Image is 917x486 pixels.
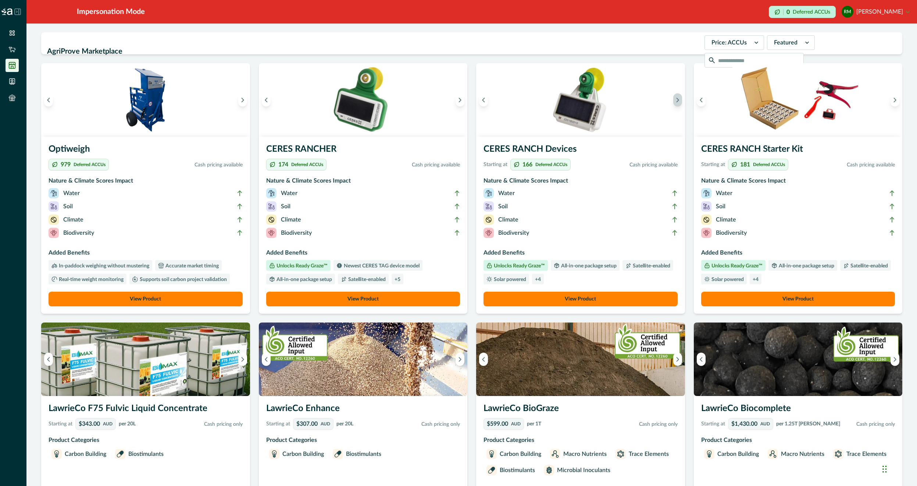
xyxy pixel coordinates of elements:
[266,420,290,428] p: Starting at
[484,176,678,188] h3: Nature & Climate Scores Impact
[842,3,910,21] button: Rodney McIntyre[PERSON_NAME]
[266,436,460,444] p: Product Categories
[281,189,297,198] p: Water
[238,353,247,366] button: Next image
[563,450,607,458] p: Macro Nutrients
[336,420,353,428] p: per 20L
[456,93,464,107] button: Next image
[701,161,725,169] p: Starting at
[500,466,535,475] p: Biostimulants
[484,161,507,169] p: Starting at
[271,450,278,458] img: Carbon Building
[880,451,917,486] iframe: Chat Widget
[61,162,71,168] p: 979
[282,450,324,458] p: Carbon Building
[266,248,460,260] h3: Added Benefits
[77,6,145,17] div: Impersonation Mode
[117,450,124,458] img: Biostimulants
[629,450,669,458] p: Trace Elements
[753,162,785,167] p: Deferred ACCUs
[63,215,83,224] p: Climate
[53,450,60,458] img: Carbon Building
[479,93,488,107] button: Previous image
[753,277,759,282] p: + 4
[63,189,80,198] p: Water
[487,421,508,427] p: $599.00
[776,420,840,428] p: per 1.25T [PERSON_NAME]
[673,353,682,366] button: Next image
[701,143,895,159] h3: CERES RANCH Starter Kit
[498,228,529,237] p: Biodiversity
[545,467,553,474] img: Microbial Inoculants
[716,215,736,224] p: Climate
[79,421,100,427] p: $343.00
[769,450,777,458] img: Macro Nutrients
[701,248,895,260] h3: Added Benefits
[63,202,73,211] p: Soil
[49,248,243,260] h3: Added Benefits
[49,143,243,159] h3: Optiweigh
[781,450,824,458] p: Macro Nutrients
[843,421,895,428] p: Cash pricing only
[275,263,328,269] p: Unlocks Ready Graze™
[57,263,149,269] p: In-paddock weighing without mustering
[716,189,732,198] p: Water
[484,248,678,260] h3: Added Benefits
[786,9,790,15] p: 0
[710,277,744,282] p: Solar powered
[44,93,53,107] button: Previous image
[138,277,227,282] p: Supports soil carbon project validation
[557,466,610,475] p: Microbial Inoculants
[760,422,770,426] p: AUD
[74,162,106,167] p: Deferred ACCUs
[262,93,271,107] button: Previous image
[262,353,271,366] button: Previous image
[522,162,532,168] p: 166
[334,450,342,458] img: Biostimulants
[347,277,386,282] p: Satellite-enabled
[278,162,288,168] p: 174
[574,161,678,169] p: Cash pricing available
[835,450,842,458] img: Trace Elements
[139,421,243,428] p: Cash pricing only
[701,176,895,188] h3: Nature & Climate Scores Impact
[266,143,460,159] h3: CERES RANCHER
[164,263,219,269] p: Accurate market timing
[717,450,759,458] p: Carbon Building
[329,161,460,169] p: Cash pricing available
[47,44,700,58] h2: AgriProve Marketplace
[238,93,247,107] button: Next image
[321,422,330,426] p: AUD
[266,402,460,418] h3: LawrieCo Enhance
[694,63,903,137] img: A CERES RANCH starter kit
[484,402,678,418] h3: LawrieCo BioGraze
[476,63,685,137] img: A single CERES RANCH device
[731,421,757,427] p: $1,430.00
[716,202,725,211] p: Soil
[701,292,895,306] a: View Product
[891,353,899,366] button: Next image
[492,263,545,269] p: Unlocks Ready Graze™
[484,143,678,159] h3: CERES RANCH Devices
[291,162,323,167] p: Deferred ACCUs
[511,422,521,426] p: AUD
[716,228,747,237] p: Biodiversity
[259,63,468,137] img: A single CERES RANCHER device
[500,450,541,458] p: Carbon Building
[57,277,124,282] p: Real-time weight monitoring
[701,436,895,444] p: Product Categories
[882,458,887,480] div: Drag
[498,189,515,198] p: Water
[44,353,53,366] button: Previous image
[1,8,13,15] img: Logo
[484,292,678,306] button: View Product
[49,176,243,188] h3: Nature & Climate Scores Impact
[535,162,567,167] p: Deferred ACCUs
[891,93,899,107] button: Next image
[777,263,834,269] p: All-in-one package setup
[346,450,381,458] p: Biostimulants
[49,292,243,306] button: View Product
[560,263,617,269] p: All-in-one package setup
[849,263,888,269] p: Satellite-enabled
[552,450,559,458] img: Macro Nutrients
